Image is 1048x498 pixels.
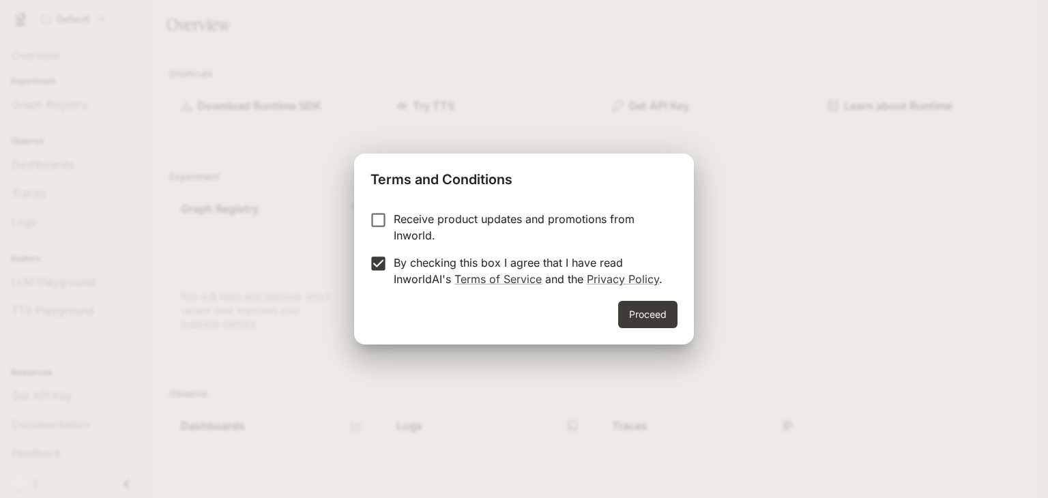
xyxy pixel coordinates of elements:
[618,301,678,328] button: Proceed
[394,254,667,287] p: By checking this box I agree that I have read InworldAI's and the .
[354,153,694,200] h2: Terms and Conditions
[454,272,542,286] a: Terms of Service
[394,211,667,244] p: Receive product updates and promotions from Inworld.
[587,272,659,286] a: Privacy Policy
